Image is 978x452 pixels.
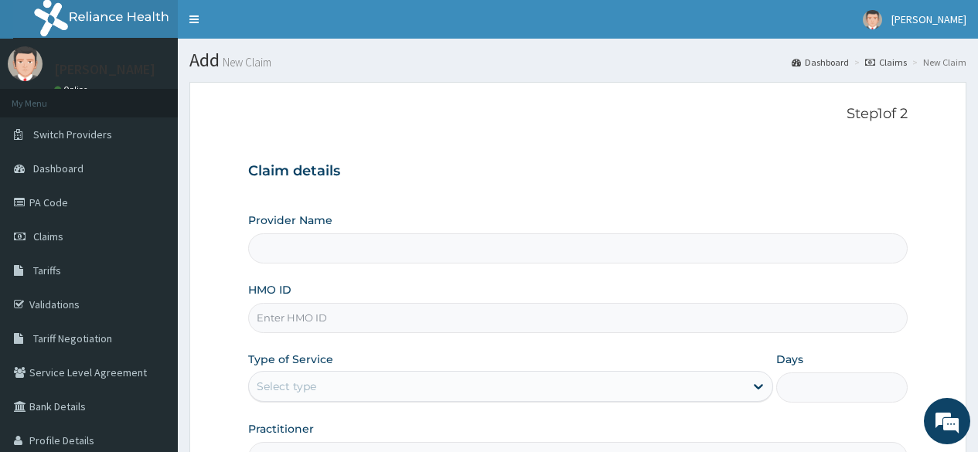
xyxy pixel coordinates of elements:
a: Dashboard [792,56,849,69]
li: New Claim [908,56,966,69]
span: Dashboard [33,161,83,175]
input: Enter HMO ID [248,303,908,333]
img: User Image [8,46,43,81]
a: Online [54,84,91,95]
p: [PERSON_NAME] [54,63,155,76]
label: Practitioner [248,421,314,437]
img: User Image [863,10,882,29]
a: Claims [865,56,907,69]
label: Provider Name [248,212,332,228]
label: HMO ID [248,282,291,297]
h3: Claim details [248,163,908,180]
label: Type of Service [248,352,333,367]
small: New Claim [220,56,271,68]
span: [PERSON_NAME] [891,12,966,26]
span: Claims [33,229,63,243]
label: Days [776,352,803,367]
span: Switch Providers [33,127,112,141]
p: Step 1 of 2 [248,106,908,123]
div: Select type [257,379,316,394]
h1: Add [189,50,966,70]
span: Tariffs [33,263,61,277]
span: Tariff Negotiation [33,331,112,345]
